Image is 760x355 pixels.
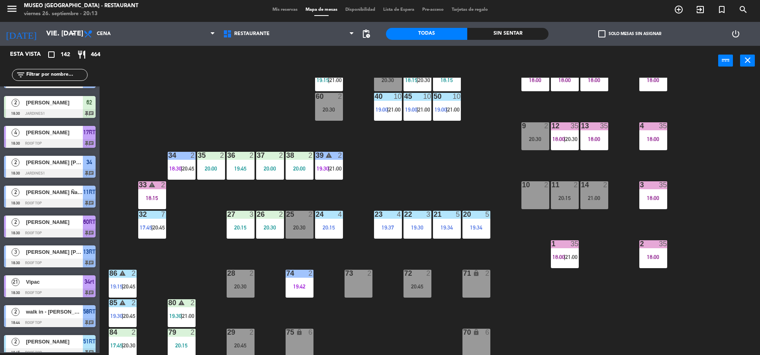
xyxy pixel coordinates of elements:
div: 3 [640,181,641,188]
div: 74 [286,270,287,277]
span: 17RT [83,127,96,137]
div: 20:45 [404,284,431,289]
div: 13 [581,122,582,129]
span: 20:45 [182,165,194,172]
div: 2 [131,329,136,336]
span: 58RT [83,307,96,316]
button: close [740,55,755,67]
span: 21:00 [565,254,578,260]
div: 4 [338,211,343,218]
span: 2 [12,338,20,346]
span: 20:45 [123,313,135,319]
div: 2 [603,181,608,188]
div: 19:45 [227,166,255,171]
div: 10 [452,93,460,100]
div: 2 [338,152,343,159]
i: filter_list [16,70,25,80]
div: Esta vista [4,50,57,59]
div: 20:30 [227,284,255,289]
div: 20:15 [227,225,255,230]
span: check_box_outline_blank [598,30,605,37]
div: 35 [659,240,667,247]
span: 19:30 [317,165,329,172]
span: | [446,106,448,113]
div: 25 [286,211,287,218]
span: | [387,106,389,113]
span: Cena [97,31,111,37]
i: close [743,55,752,65]
span: 2 [12,218,20,226]
span: | [564,254,566,260]
div: 35 [659,122,667,129]
div: 19:42 [286,284,313,289]
div: 22 [404,211,405,218]
span: 20:30 [565,136,578,142]
div: 4 [397,211,402,218]
span: 21:00 [447,106,460,113]
div: 18:15 [138,195,166,201]
span: 19:00 [435,106,447,113]
div: 19:34 [462,225,490,230]
i: lock [473,270,480,277]
div: 18:00 [580,136,608,142]
span: | [417,77,418,83]
span: 20:45 [123,283,135,290]
div: 75 [286,329,287,336]
span: 18:00 [552,136,565,142]
div: 45 [404,93,405,100]
span: Restaurante [234,31,270,37]
div: 5 [485,211,490,218]
span: 4 [12,129,20,137]
i: warning [325,152,332,159]
button: power_input [718,55,733,67]
span: 20:30 [123,342,135,349]
span: Disponibilidad [341,8,379,12]
div: 38 [286,152,287,159]
div: 2 [131,299,136,306]
div: 18:00 [521,77,549,83]
span: [PERSON_NAME] [26,98,83,107]
i: menu [6,3,18,15]
div: 2 [308,211,313,218]
span: 142 [61,50,70,59]
span: 18:15 [405,77,417,83]
button: menu [6,3,18,18]
span: 21:00 [329,165,342,172]
span: [PERSON_NAME] [PERSON_NAME] [26,248,83,256]
div: 18:15 [433,77,461,83]
div: 35 [659,181,667,188]
div: 2 [190,329,195,336]
span: [PERSON_NAME] [26,337,83,346]
div: viernes 26. septiembre - 20:13 [24,10,138,18]
div: 2 [279,211,284,218]
div: 18:00 [639,254,667,260]
div: 19:30 [404,225,431,230]
div: 2 [640,240,641,247]
div: 2 [426,270,431,277]
span: 21:00 [182,313,194,319]
span: 19:30 [169,313,182,319]
div: 2 [161,181,166,188]
div: 2 [220,152,225,159]
span: 17:45 [140,224,152,231]
span: Pre-acceso [418,8,448,12]
div: 9 [522,122,523,129]
span: [PERSON_NAME] [26,128,83,137]
div: 18:00 [639,195,667,201]
div: 10 [423,93,431,100]
span: Lista de Espera [379,8,418,12]
span: 20:45 [153,224,165,231]
div: 20:45 [227,343,255,348]
div: 18:00 [580,77,608,83]
div: 20:30 [286,225,313,230]
div: 6 [485,329,490,336]
span: Mapa de mesas [302,8,341,12]
div: 2 [544,122,549,129]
